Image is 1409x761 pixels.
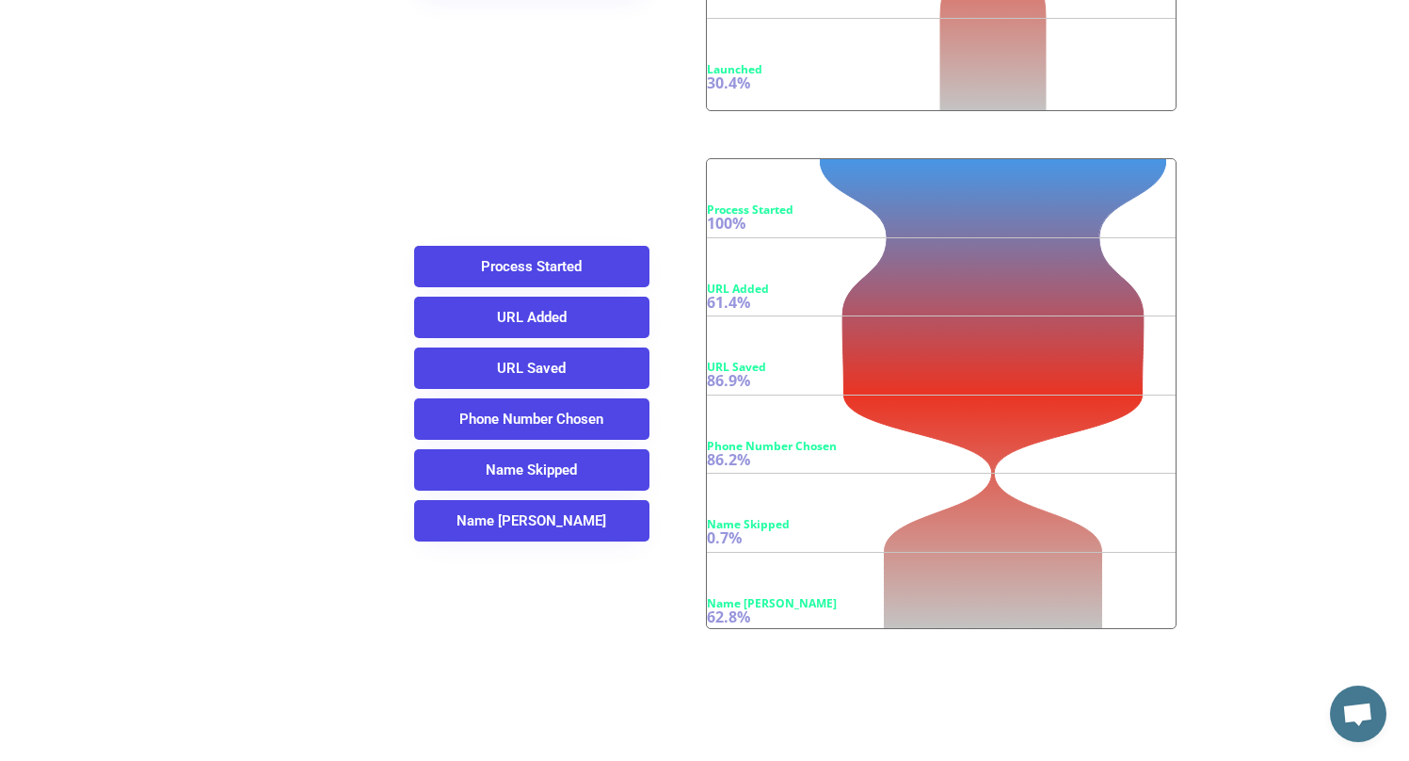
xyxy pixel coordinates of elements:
button: Process Started [414,246,649,287]
div: Name Skipped [707,519,1181,530]
div: 61.4% [707,295,1181,310]
div: URL Saved [707,362,1181,373]
button: Name Skipped [414,449,649,491]
div: 1 [707,496,1181,513]
div: 91 [707,575,1181,592]
div: 30.4% [707,75,1181,90]
div: URL Added [707,283,1181,295]
div: 126 [707,339,1181,356]
button: URL Saved [414,348,649,389]
div: Process Started [707,204,1181,216]
div: Name [PERSON_NAME] [707,598,1181,609]
button: Name [PERSON_NAME] [414,500,649,542]
div: 62.8% [707,609,1181,624]
div: 89 [707,261,1181,278]
div: 125 [707,418,1181,435]
div: 145 [707,182,1181,199]
button: Phone Number Chosen [414,398,649,440]
div: 86.2% [707,452,1181,467]
div: 7 [707,41,1181,58]
button: URL Added [414,297,649,338]
div: 100% [707,216,1181,231]
div: Phone Number Chosen [707,441,1181,452]
div: 0.7% [707,530,1181,545]
div: Open chat [1330,686,1386,742]
div: Launched [707,64,1181,75]
div: 86.9% [707,373,1181,388]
